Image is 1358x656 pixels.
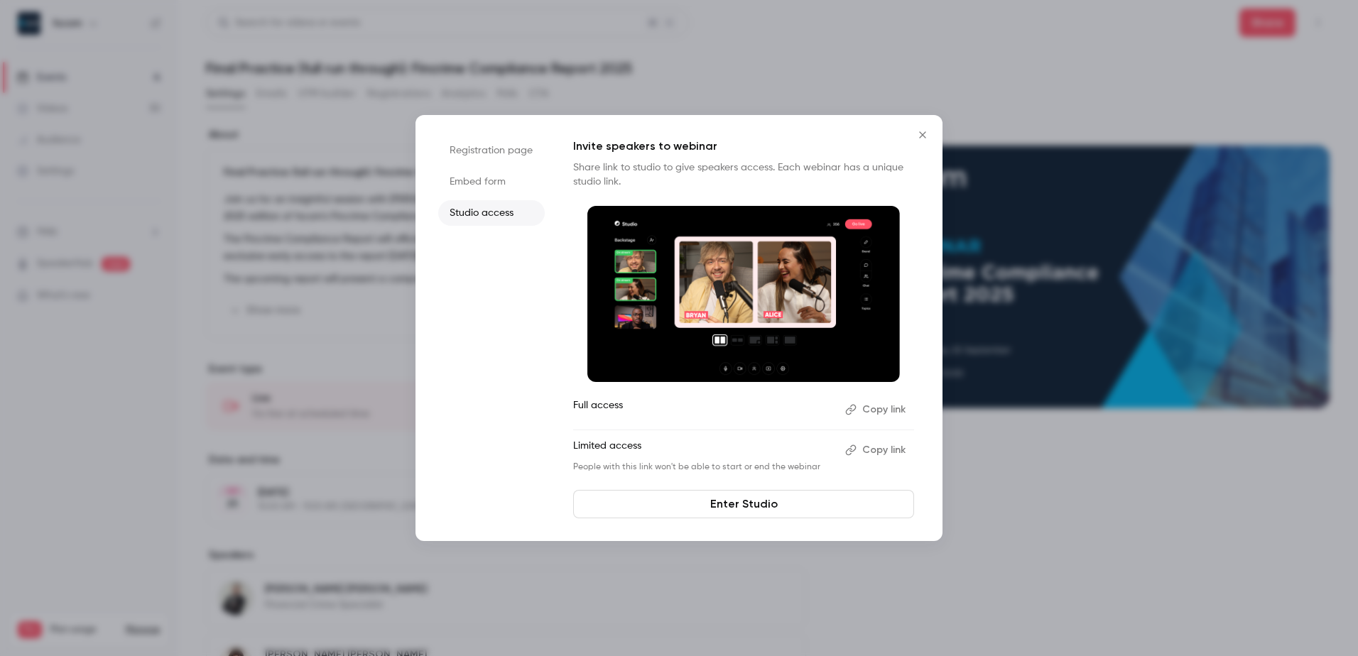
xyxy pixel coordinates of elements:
li: Registration page [438,138,545,163]
button: Close [908,121,937,149]
a: Enter Studio [573,490,914,518]
button: Copy link [840,398,914,421]
img: Invite speakers to webinar [587,206,900,382]
p: Share link to studio to give speakers access. Each webinar has a unique studio link. [573,160,914,189]
p: People with this link won't be able to start or end the webinar [573,461,834,473]
button: Copy link [840,439,914,461]
p: Full access [573,398,834,421]
li: Embed form [438,169,545,195]
li: Studio access [438,200,545,226]
p: Limited access [573,439,834,461]
p: Invite speakers to webinar [573,138,914,155]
